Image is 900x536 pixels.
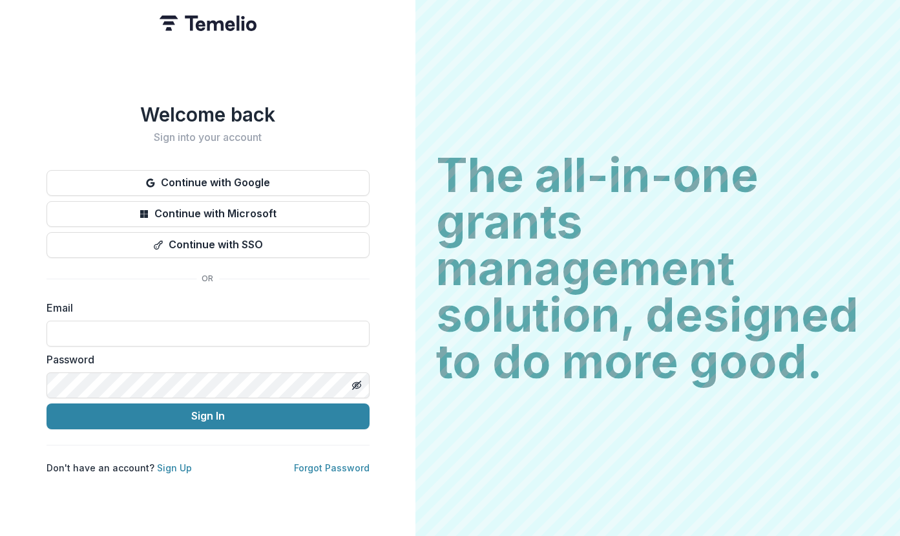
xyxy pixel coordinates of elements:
[47,103,370,126] h1: Welcome back
[160,16,256,31] img: Temelio
[157,462,192,473] a: Sign Up
[47,232,370,258] button: Continue with SSO
[47,461,192,475] p: Don't have an account?
[47,300,362,316] label: Email
[47,170,370,196] button: Continue with Google
[47,352,362,367] label: Password
[346,375,367,396] button: Toggle password visibility
[47,403,370,429] button: Sign In
[47,201,370,227] button: Continue with Microsoft
[294,462,370,473] a: Forgot Password
[47,131,370,144] h2: Sign into your account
